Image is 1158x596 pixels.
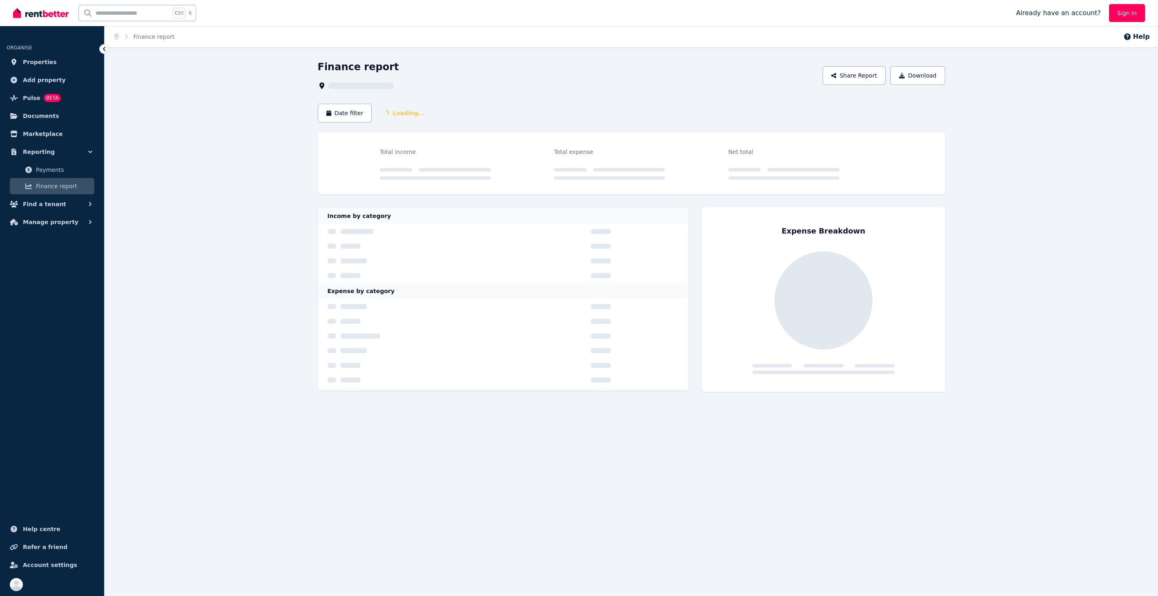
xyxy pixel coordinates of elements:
[23,199,66,209] span: Find a tenant
[318,104,372,122] button: Date filter
[7,90,98,106] a: PulseBETA
[728,147,839,157] div: Net total
[189,10,192,16] span: k
[1109,4,1145,22] a: Sign In
[7,214,98,230] button: Manage property
[7,54,98,70] a: Properties
[782,225,866,237] div: Expense Breakdown
[23,57,57,67] span: Properties
[173,8,185,18] span: Ctrl
[23,542,67,552] span: Refer a friend
[318,60,399,73] h1: Finance report
[44,94,61,102] span: BETA
[7,144,98,160] button: Reporting
[7,45,32,51] span: ORGANISE
[380,147,491,157] div: Total income
[823,66,886,85] button: Share Report
[554,147,665,157] div: Total expense
[318,283,689,299] div: Expense by category
[318,208,689,224] div: Income by category
[23,93,40,103] span: Pulse
[36,165,91,175] span: Payments
[23,560,77,570] span: Account settings
[23,111,59,121] span: Documents
[7,108,98,124] a: Documents
[13,7,69,19] img: RentBetter
[1123,32,1150,42] button: Help
[10,178,94,194] a: Finance report
[1016,8,1101,18] span: Already have an account?
[36,181,91,191] span: Finance report
[7,126,98,142] a: Marketplace
[7,196,98,212] button: Find a tenant
[10,162,94,178] a: Payments
[134,33,175,40] a: Finance report
[7,557,98,573] a: Account settings
[23,129,62,139] span: Marketplace
[377,106,431,120] span: Loading...
[23,524,60,534] span: Help centre
[23,217,78,227] span: Manage property
[105,26,184,47] nav: Breadcrumb
[23,75,66,85] span: Add property
[890,66,945,85] button: Download
[7,72,98,88] a: Add property
[7,521,98,537] a: Help centre
[7,539,98,555] a: Refer a friend
[23,147,55,157] span: Reporting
